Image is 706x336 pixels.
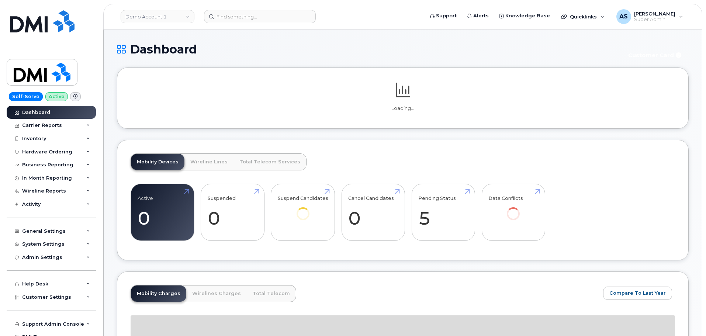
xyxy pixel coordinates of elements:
[186,285,247,302] a: Wirelines Charges
[184,154,233,170] a: Wireline Lines
[488,188,538,231] a: Data Conflicts
[131,154,184,170] a: Mobility Devices
[131,285,186,302] a: Mobility Charges
[418,188,468,237] a: Pending Status 5
[138,188,187,237] a: Active 0
[609,290,666,297] span: Compare To Last Year
[278,188,328,231] a: Suspend Candidates
[247,285,296,302] a: Total Telecom
[131,105,675,112] p: Loading...
[348,188,398,237] a: Cancel Candidates 0
[208,188,257,237] a: Suspended 0
[117,43,619,56] h1: Dashboard
[233,154,306,170] a: Total Telecom Services
[603,287,672,300] button: Compare To Last Year
[622,49,689,62] button: Customer Card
